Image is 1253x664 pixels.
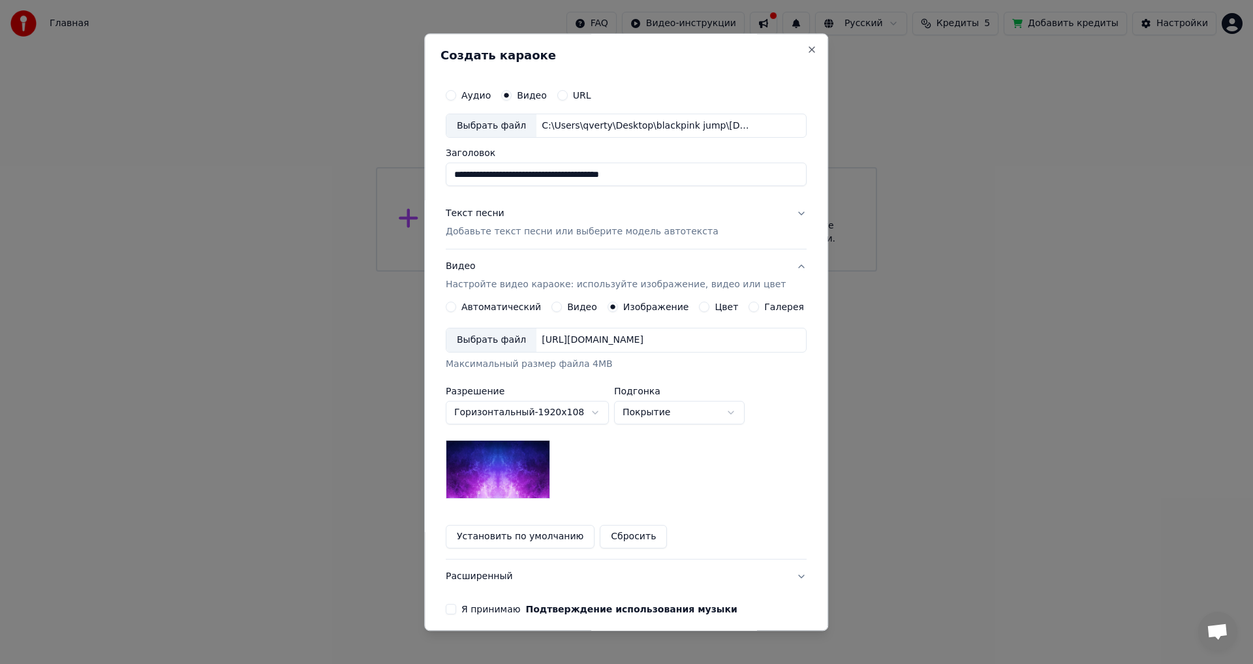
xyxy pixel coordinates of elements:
[614,387,745,396] label: Подгонка
[526,605,737,614] button: Я принимаю
[446,197,807,249] button: Текст песниДобавьте текст песни или выберите модель автотекста
[446,208,504,221] div: Текст песни
[446,526,595,549] button: Установить по умолчанию
[567,303,597,312] label: Видео
[446,250,807,302] button: ВидеоНастройте видео караоке: используйте изображение, видео или цвет
[715,303,739,312] label: Цвет
[623,303,689,312] label: Изображение
[536,334,649,347] div: [URL][DOMAIN_NAME]
[446,358,807,372] div: Максимальный размер файла 4MB
[765,303,805,312] label: Галерея
[446,114,536,138] div: Выбрать файл
[600,526,668,549] button: Сбросить
[446,302,807,560] div: ВидеоНастройте видео караоке: используйте изображение, видео или цвет
[573,91,591,100] label: URL
[446,261,786,292] div: Видео
[446,560,807,594] button: Расширенный
[446,329,536,353] div: Выбрать файл
[461,303,541,312] label: Автоматический
[446,149,807,158] label: Заголовок
[446,387,609,396] label: Разрешение
[441,50,812,61] h2: Создать караоке
[461,91,491,100] label: Аудио
[517,91,547,100] label: Видео
[446,226,719,239] p: Добавьте текст песни или выберите модель автотекста
[536,119,758,133] div: C:\Users\qverty\Desktop\blackpink jump\[DOMAIN_NAME]_1440p-blackpink-ddwieo-jump-m-v.mp4
[446,279,786,292] p: Настройте видео караоке: используйте изображение, видео или цвет
[461,605,737,614] label: Я принимаю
